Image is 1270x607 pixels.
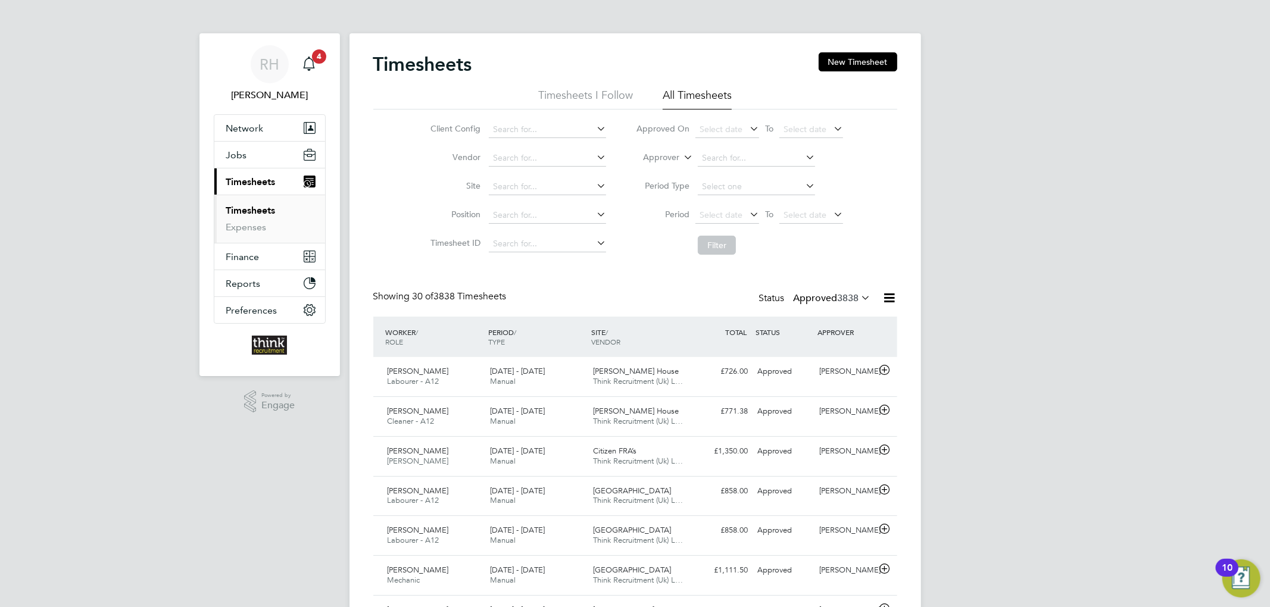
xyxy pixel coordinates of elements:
div: Approved [753,442,815,461]
span: Select date [700,209,742,220]
div: [PERSON_NAME] [815,402,876,421]
li: Timesheets I Follow [538,88,633,109]
span: [PERSON_NAME] [388,456,449,466]
span: [PERSON_NAME] [388,525,449,535]
span: ROLE [386,337,404,346]
div: PERIOD [485,321,588,352]
span: Timesheets [226,176,276,187]
span: Manual [490,535,516,545]
span: Manual [490,495,516,505]
div: Showing [373,290,509,303]
a: Expenses [226,221,267,233]
label: Period Type [636,180,689,191]
span: Think Recruitment (Uk) L… [593,376,683,386]
button: Reports [214,270,325,296]
span: Mechanic [388,575,420,585]
label: Position [427,209,480,220]
span: [DATE] - [DATE] [490,486,545,496]
span: 30 of [413,290,434,302]
label: Period [636,209,689,220]
span: Manual [490,376,516,386]
span: [GEOGRAPHIC_DATA] [593,486,671,496]
div: [PERSON_NAME] [815,481,876,501]
div: £771.38 [691,402,753,421]
span: 3838 [838,292,859,304]
label: Approved On [636,123,689,134]
div: Approved [753,561,815,580]
span: [PERSON_NAME] House [593,366,679,376]
div: £858.00 [691,521,753,540]
label: Client Config [427,123,480,134]
div: [PERSON_NAME] [815,362,876,381]
a: Powered byEngage [244,390,295,413]
span: Preferences [226,305,277,316]
button: Finance [214,243,325,270]
div: Timesheets [214,195,325,243]
span: Manual [490,456,516,466]
input: Search for... [489,179,606,195]
div: £1,350.00 [691,442,753,461]
div: WORKER [383,321,486,352]
span: / [606,327,608,337]
span: TOTAL [726,327,747,337]
span: [PERSON_NAME] [388,406,449,416]
input: Search for... [489,150,606,167]
input: Search for... [489,207,606,224]
span: / [514,327,516,337]
img: thinkrecruitment-logo-retina.png [252,336,288,355]
div: Approved [753,481,815,501]
label: Timesheet ID [427,237,480,248]
span: Manual [490,416,516,426]
div: [PERSON_NAME] [815,442,876,461]
button: Network [214,115,325,141]
button: Timesheets [214,168,325,195]
span: Citizen FRA’s [593,446,636,456]
button: New Timesheet [819,52,897,71]
span: [PERSON_NAME] House [593,406,679,416]
span: Select date [700,124,742,134]
a: Timesheets [226,205,276,216]
span: Finance [226,251,260,262]
span: Powered by [261,390,295,401]
div: Approved [753,402,815,421]
nav: Main navigation [199,33,340,376]
div: APPROVER [815,321,876,343]
span: Engage [261,401,295,411]
div: STATUS [753,321,815,343]
div: £726.00 [691,362,753,381]
span: [GEOGRAPHIC_DATA] [593,525,671,535]
span: To [762,206,777,222]
div: Approved [753,521,815,540]
span: [DATE] - [DATE] [490,366,545,376]
span: [DATE] - [DATE] [490,446,545,456]
span: Think Recruitment (Uk) L… [593,495,683,505]
span: Network [226,123,264,134]
button: Open Resource Center, 10 new notifications [1222,559,1260,597]
span: Reports [226,278,261,289]
button: Filter [698,236,736,255]
span: RH [260,57,279,72]
label: Vendor [427,152,480,162]
span: VENDOR [591,337,620,346]
a: RH[PERSON_NAME] [214,45,326,102]
span: Labourer - A12 [388,376,439,386]
span: / [416,327,419,337]
li: All Timesheets [663,88,732,109]
span: [PERSON_NAME] [388,565,449,575]
span: [DATE] - [DATE] [490,406,545,416]
span: [PERSON_NAME] [388,366,449,376]
span: Roxanne Hayes [214,88,326,102]
span: Manual [490,575,516,585]
span: Cleaner - A12 [388,416,435,426]
h2: Timesheets [373,52,472,76]
label: Approved [794,292,871,304]
input: Search for... [489,121,606,138]
div: [PERSON_NAME] [815,561,876,580]
span: Think Recruitment (Uk) L… [593,575,683,585]
input: Select one [698,179,815,195]
div: 10 [1222,568,1232,583]
span: [PERSON_NAME] [388,486,449,496]
a: 4 [297,45,321,83]
span: Think Recruitment (Uk) L… [593,535,683,545]
span: Labourer - A12 [388,495,439,505]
